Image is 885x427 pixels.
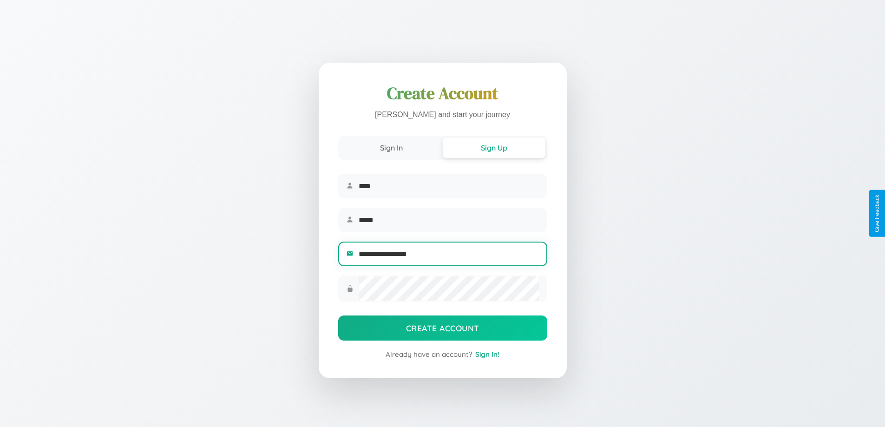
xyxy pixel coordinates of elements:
[338,350,547,359] div: Already have an account?
[338,108,547,122] p: [PERSON_NAME] and start your journey
[874,195,880,232] div: Give Feedback
[475,350,499,359] span: Sign In!
[338,82,547,105] h1: Create Account
[443,138,545,158] button: Sign Up
[340,138,443,158] button: Sign In
[338,315,547,341] button: Create Account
